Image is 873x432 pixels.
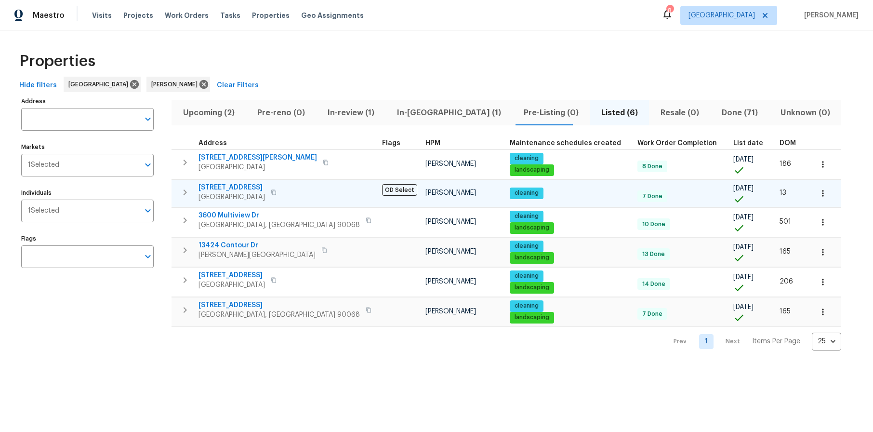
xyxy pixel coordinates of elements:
span: 501 [780,218,791,225]
span: cleaning [511,302,542,310]
nav: Pagination Navigation [664,333,841,351]
span: [DATE] [733,244,754,251]
span: [DATE] [733,304,754,310]
div: 8 [666,6,673,15]
span: 165 [780,248,791,255]
span: [STREET_ADDRESS][PERSON_NAME] [198,153,317,162]
span: 13424 Contour Dr [198,241,316,250]
span: cleaning [511,242,542,250]
button: Open [141,204,155,217]
span: Maestro [33,11,65,20]
span: OD Select [382,184,417,196]
span: [DATE] [733,156,754,163]
span: landscaping [511,283,553,292]
span: DOM [780,140,796,147]
span: 3600 Multiview Dr [198,211,360,220]
span: Address [198,140,227,147]
span: [GEOGRAPHIC_DATA] [198,192,265,202]
span: 165 [780,308,791,315]
span: [PERSON_NAME] [425,189,476,196]
span: 7 Done [638,192,666,201]
span: In-[GEOGRAPHIC_DATA] (1) [391,106,506,120]
span: [PERSON_NAME] [425,218,476,225]
label: Markets [21,144,154,150]
span: Upcoming (2) [177,106,240,120]
span: 13 Done [638,250,669,258]
span: landscaping [511,254,553,262]
span: [GEOGRAPHIC_DATA] [198,162,317,172]
button: Open [141,112,155,126]
span: HPM [425,140,440,147]
span: cleaning [511,272,542,280]
span: [PERSON_NAME] [425,248,476,255]
span: [DATE] [733,214,754,221]
span: Maintenance schedules created [510,140,621,147]
span: cleaning [511,189,542,197]
span: [STREET_ADDRESS] [198,270,265,280]
button: Hide filters [15,77,61,94]
span: [STREET_ADDRESS] [198,183,265,192]
span: [DATE] [733,274,754,281]
span: [DATE] [733,185,754,192]
span: [GEOGRAPHIC_DATA], [GEOGRAPHIC_DATA] 90068 [198,310,360,320]
span: [PERSON_NAME] [425,161,476,167]
button: Open [141,250,155,263]
span: Listed (6) [595,106,643,120]
span: Work Order Completion [637,140,717,147]
button: Clear Filters [213,77,263,94]
span: [GEOGRAPHIC_DATA] [68,80,132,89]
span: [GEOGRAPHIC_DATA], [GEOGRAPHIC_DATA] 90068 [198,220,360,230]
button: Open [141,158,155,172]
span: Work Orders [165,11,209,20]
span: Visits [92,11,112,20]
span: 7 Done [638,310,666,318]
span: Resale (0) [655,106,704,120]
span: 13 [780,189,786,196]
span: 186 [780,161,791,167]
span: In-review (1) [322,106,380,120]
span: [PERSON_NAME] [151,80,201,89]
span: [PERSON_NAME] [425,278,476,285]
a: Goto page 1 [699,334,714,349]
span: Pre-Listing (0) [518,106,584,120]
span: Clear Filters [217,80,259,92]
div: [PERSON_NAME] [146,77,210,92]
span: cleaning [511,212,542,220]
span: landscaping [511,224,553,232]
span: Projects [123,11,153,20]
div: 25 [812,329,841,354]
p: Items Per Page [752,337,800,346]
span: cleaning [511,154,542,162]
span: Geo Assignments [301,11,364,20]
span: landscaping [511,166,553,174]
span: 1 Selected [28,207,59,215]
span: Pre-reno (0) [251,106,310,120]
span: List date [733,140,763,147]
span: Unknown (0) [775,106,835,120]
span: Done (71) [716,106,763,120]
span: [PERSON_NAME] [425,308,476,315]
span: 206 [780,278,793,285]
div: [GEOGRAPHIC_DATA] [64,77,141,92]
span: 1 Selected [28,161,59,169]
span: Tasks [220,12,240,19]
span: [GEOGRAPHIC_DATA] [198,280,265,290]
span: Flags [382,140,400,147]
span: 10 Done [638,220,669,229]
span: 8 Done [638,162,666,171]
span: Hide filters [19,80,57,92]
span: Properties [19,56,95,66]
span: [STREET_ADDRESS] [198,300,360,310]
span: Properties [252,11,290,20]
span: 14 Done [638,280,669,288]
label: Address [21,98,154,104]
span: [PERSON_NAME][GEOGRAPHIC_DATA] [198,250,316,260]
span: [GEOGRAPHIC_DATA] [688,11,755,20]
span: [PERSON_NAME] [800,11,859,20]
label: Individuals [21,190,154,196]
label: Flags [21,236,154,242]
span: landscaping [511,313,553,322]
